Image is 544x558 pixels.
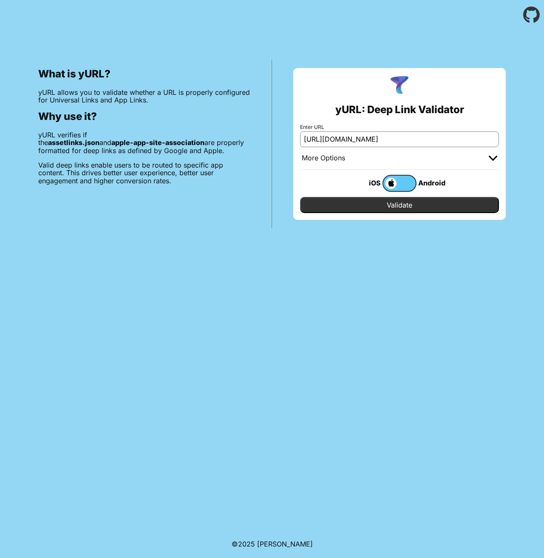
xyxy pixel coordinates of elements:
a: Michael Ibragimchayev's Personal Site [257,540,313,548]
h2: What is yURL? [38,68,250,80]
p: yURL verifies if the and are properly formatted for deep links as defined by Google and Apple. [38,131,250,154]
footer: © [232,530,313,558]
input: e.g. https://app.chayev.com/xyx [300,131,499,147]
img: yURL Logo [388,75,411,97]
p: yURL allows you to validate whether a URL is properly configured for Universal Links and App Links. [38,88,250,104]
b: assetlinks.json [48,138,99,147]
div: iOS [348,177,382,188]
b: apple-app-site-association [111,138,204,147]
label: Enter URL [300,124,499,130]
p: Valid deep links enable users to be routed to specific app content. This drives better user exper... [38,161,250,185]
span: 2025 [238,540,255,548]
div: Android [416,177,450,188]
input: Validate [300,197,499,213]
h2: yURL: Deep Link Validator [335,104,464,116]
h2: Why use it? [38,111,250,122]
img: chevron [489,156,497,161]
div: More Options [302,154,345,162]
